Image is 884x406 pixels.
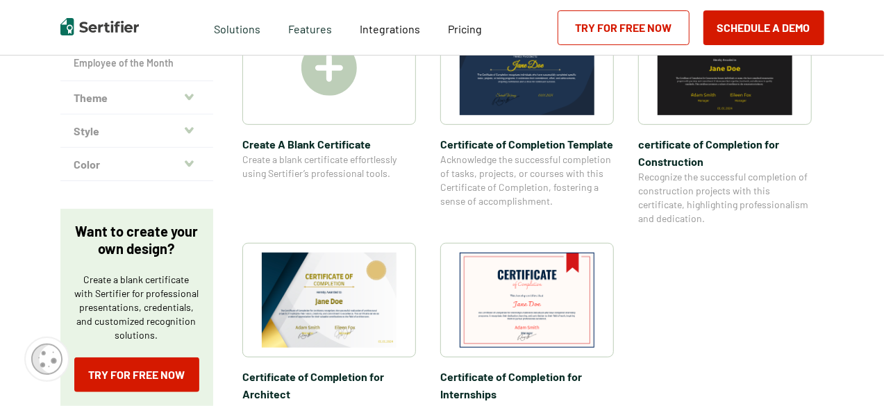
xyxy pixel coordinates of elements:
img: certificate of Completion for Construction [658,20,792,115]
span: Certificate of Completion Template [440,135,614,153]
img: Cookie Popup Icon [31,344,62,375]
button: Theme [60,81,213,115]
span: Acknowledge the successful completion of tasks, projects, or courses with this Certificate of Com... [440,153,614,208]
img: Certificate of Completion Template [460,20,594,115]
p: Create a blank certificate with Sertifier for professional presentations, credentials, and custom... [74,273,199,342]
span: Certificate of Completion​ for Internships [440,368,614,403]
span: Pricing [448,22,482,35]
img: Create A Blank Certificate [301,40,357,96]
span: Create a blank certificate effortlessly using Sertifier’s professional tools. [242,153,416,180]
a: certificate of Completion for Constructioncertificate of Completion for ConstructionRecognize the... [638,10,812,226]
a: Employee of the Month [74,56,199,70]
a: Try for Free Now [74,357,199,392]
span: Features [288,19,332,36]
span: Recognize the successful completion of construction projects with this certificate, highlighting ... [638,170,812,226]
a: Integrations [360,19,420,36]
a: Certificate of Completion TemplateCertificate of Completion TemplateAcknowledge the successful co... [440,10,614,226]
iframe: Chat Widget [815,339,884,406]
button: Color [60,148,213,181]
p: Want to create your own design? [74,223,199,257]
img: Sertifier | Digital Credentialing Platform [60,18,139,35]
img: Certificate of Completion​ for Internships [460,253,594,348]
a: Try for Free Now [558,10,690,45]
span: Integrations [360,22,420,35]
span: Create A Blank Certificate [242,135,416,153]
span: certificate of Completion for Construction [638,135,812,170]
img: Certificate of Completion​ for Architect [262,253,397,348]
span: Solutions [214,19,260,36]
button: Schedule a Demo [703,10,824,45]
button: Style [60,115,213,148]
span: Certificate of Completion​ for Architect [242,368,416,403]
a: Pricing [448,19,482,36]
